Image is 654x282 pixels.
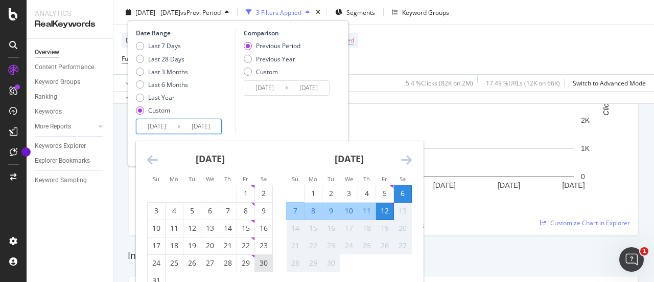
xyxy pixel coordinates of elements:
[340,241,358,251] div: 24
[363,175,370,183] small: Th
[237,237,255,254] td: Choose Friday, August 22, 2025 as your check-in date. It’s available.
[148,67,188,76] div: Last 3 Months
[148,206,165,216] div: 3
[35,141,86,151] div: Keywords Explorer
[340,188,358,199] div: 3
[244,67,300,76] div: Custom
[135,8,180,16] span: [DATE] - [DATE]
[486,78,560,87] div: 17.49 % URLs ( 12K on 66K )
[581,172,585,181] text: 0
[244,81,285,95] input: Start Date
[287,241,304,251] div: 21
[136,119,177,134] input: Start Date
[322,185,340,202] td: Choose Tuesday, September 2, 2025 as your check-in date. It’s available.
[237,241,254,251] div: 22
[358,241,376,251] div: 25
[358,220,376,237] td: Not available. Thursday, September 18, 2025
[322,223,340,233] div: 16
[219,220,237,237] td: Choose Thursday, August 14, 2025 as your check-in date. It’s available.
[137,30,622,208] div: A chart.
[148,80,188,89] div: Last 6 Months
[619,247,644,272] iframe: Intercom live chat
[322,206,340,216] div: 9
[166,254,183,272] td: Choose Monday, August 25, 2025 as your check-in date. It’s available.
[256,54,295,63] div: Previous Year
[35,77,80,88] div: Keyword Groups
[322,258,340,268] div: 30
[340,237,358,254] td: Not available. Wednesday, September 24, 2025
[358,223,376,233] div: 18
[255,206,272,216] div: 9
[35,175,106,186] a: Keyword Sampling
[400,175,406,183] small: Sa
[581,116,590,124] text: 2K
[640,247,648,255] span: 1
[358,237,376,254] td: Not available. Thursday, September 25, 2025
[206,175,214,183] small: We
[148,202,166,220] td: Choose Sunday, August 3, 2025 as your check-in date. It’s available.
[136,29,233,37] div: Date Range
[201,237,219,254] td: Choose Wednesday, August 20, 2025 as your check-in date. It’s available.
[148,220,166,237] td: Choose Sunday, August 10, 2025 as your check-in date. It’s available.
[237,223,254,233] div: 15
[331,4,379,20] button: Segments
[433,181,456,189] text: [DATE]
[35,121,96,132] a: More Reports
[322,188,340,199] div: 2
[328,175,334,183] small: Tu
[376,188,393,199] div: 5
[602,96,610,115] text: Clicks
[122,4,233,20] button: [DATE] - [DATE]vsPrev. Period
[21,147,31,157] div: Tooltip anchor
[376,206,393,216] div: 12
[201,258,219,268] div: 27
[136,80,188,89] div: Last 6 Months
[255,258,272,268] div: 30
[498,181,520,189] text: [DATE]
[183,202,201,220] td: Choose Tuesday, August 5, 2025 as your check-in date. It’s available.
[35,47,59,58] div: Overview
[243,175,248,183] small: Fr
[237,188,254,199] div: 1
[540,219,630,227] a: Customize Chart in Explorer
[148,254,166,272] td: Choose Sunday, August 24, 2025 as your check-in date. It’s available.
[569,75,646,91] button: Switch to Advanced Mode
[201,223,219,233] div: 13
[35,18,105,30] div: RealKeywords
[136,67,188,76] div: Last 3 Months
[128,249,640,263] div: Investigate your changes in keyword performance
[394,185,412,202] td: Selected as start date. Saturday, September 6, 2025
[256,8,301,16] div: 3 Filters Applied
[394,223,411,233] div: 20
[287,206,304,216] div: 7
[148,241,165,251] div: 17
[219,241,237,251] div: 21
[148,93,175,102] div: Last Year
[122,75,151,91] button: Apply
[288,81,329,95] input: End Date
[573,78,646,87] div: Switch to Advanced Mode
[305,185,322,202] td: Choose Monday, September 1, 2025 as your check-in date. It’s available.
[305,258,322,268] div: 29
[126,36,145,45] span: Device
[147,154,158,166] div: Move backward to switch to the previous month.
[255,241,272,251] div: 23
[35,121,71,132] div: More Reports
[196,153,225,165] strong: [DATE]
[340,185,358,202] td: Choose Wednesday, September 3, 2025 as your check-in date. It’s available.
[166,223,183,233] div: 11
[256,67,278,76] div: Custom
[244,41,300,50] div: Previous Period
[382,175,387,183] small: Fr
[305,206,322,216] div: 8
[376,237,394,254] td: Not available. Friday, September 26, 2025
[242,4,314,20] button: 3 Filters Applied
[170,175,178,183] small: Mo
[376,223,393,233] div: 19
[201,254,219,272] td: Choose Wednesday, August 27, 2025 as your check-in date. It’s available.
[201,241,219,251] div: 20
[322,241,340,251] div: 23
[35,47,106,58] a: Overview
[305,254,322,272] td: Not available. Monday, September 29, 2025
[237,202,255,220] td: Choose Friday, August 8, 2025 as your check-in date. It’s available.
